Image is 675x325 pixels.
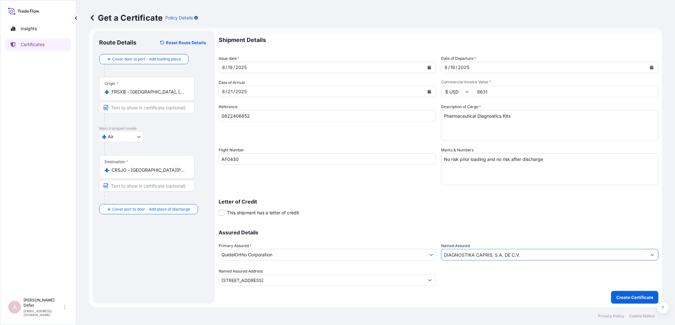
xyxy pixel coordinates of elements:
[222,252,272,258] span: QuidelOrtho Corporation
[227,210,299,216] span: This shipment has a letter of credit
[227,64,233,71] div: day,
[616,294,653,301] p: Create Certificate
[424,274,436,286] button: Show suggestions
[99,131,144,142] button: Select transport
[21,41,44,48] p: Certificates
[99,204,198,214] button: Cover port to door - Add place of discharge
[450,64,456,71] div: day,
[441,147,474,153] label: Marks & Numbers
[456,64,457,71] div: /
[219,55,239,62] span: Issue date
[112,206,190,212] span: Cover port to door - Add place of discharge
[108,134,113,140] span: Air
[473,86,658,97] input: Enter amount
[444,64,448,71] div: month,
[219,31,658,49] p: Shipment Details
[166,39,206,46] p: Reset Route Details
[112,167,187,173] input: Destination
[157,38,208,48] button: Reset Route Details
[105,159,128,164] div: Destination
[105,81,119,86] div: Origin
[24,309,63,317] p: [EMAIL_ADDRESS][DOMAIN_NAME]
[629,314,655,319] a: Cookie Notice
[222,88,226,95] div: month,
[598,314,624,319] a: Privacy Policy
[647,62,657,73] button: Calendar
[13,304,17,310] span: A
[226,64,227,71] div: /
[219,153,436,165] input: Enter name
[219,104,237,110] label: Reference
[165,15,193,21] p: Policy Details
[219,268,263,274] label: Named Assured Address
[441,104,481,110] label: Description of Cargo
[424,62,434,73] button: Calendar
[219,274,424,286] input: Named Assured Address
[611,291,658,304] button: Create Certificate
[99,180,194,191] input: Text to appear on certificate
[219,110,436,121] input: Enter booking reference
[99,39,136,46] p: Route Details
[219,243,251,249] span: Primary Assured
[5,22,71,35] a: Insights
[219,80,245,86] span: Date of Arrival
[219,249,436,260] button: QuidelOrtho Corporation
[233,64,235,71] div: /
[99,54,189,64] button: Cover door to port - Add loading place
[219,147,244,153] label: Flight Number
[226,88,227,95] div: /
[647,249,658,260] button: Show suggestions
[235,64,247,71] div: year,
[112,89,187,95] input: Origin
[235,88,247,95] div: year,
[457,64,470,71] div: year,
[99,102,194,113] input: Text to appear on certificate
[441,80,658,85] span: Commercial Invoice Value
[441,55,476,62] span: Date of Departure
[112,56,181,62] span: Cover door to port - Add loading place
[99,126,208,131] p: Main transport mode
[441,243,470,249] label: Named Assured
[5,38,71,51] a: Certificates
[227,88,233,95] div: day,
[448,64,450,71] div: /
[424,86,434,97] button: Calendar
[89,13,163,23] p: Get a Certificate
[219,199,658,204] p: Letter of Credit
[441,249,647,260] input: Assured Name
[233,88,235,95] div: /
[222,64,226,71] div: month,
[24,298,63,308] p: [PERSON_NAME] Defas
[21,25,37,32] p: Insights
[219,230,658,235] p: Assured Details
